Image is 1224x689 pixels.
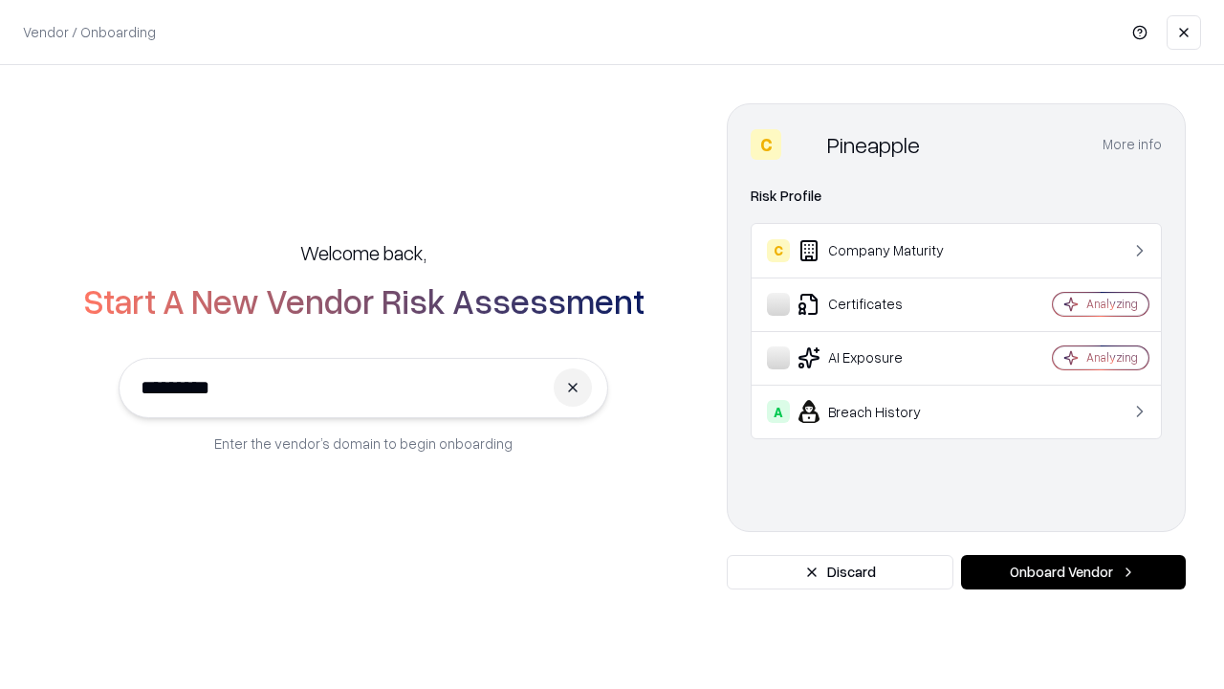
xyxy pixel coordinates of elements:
div: AI Exposure [767,346,995,369]
div: Analyzing [1086,349,1138,366]
div: C [767,239,790,262]
div: Pineapple [827,129,920,160]
div: Risk Profile [751,185,1162,208]
p: Enter the vendor’s domain to begin onboarding [214,433,513,454]
div: C [751,129,781,160]
div: Breach History [767,400,995,423]
div: Certificates [767,293,995,316]
p: Vendor / Onboarding [23,22,156,42]
button: More info [1103,127,1162,162]
div: Company Maturity [767,239,995,262]
h5: Welcome back, [300,239,426,266]
button: Discard [727,555,953,589]
button: Onboard Vendor [961,555,1186,589]
div: Analyzing [1086,296,1138,312]
img: Pineapple [789,129,820,160]
h2: Start A New Vendor Risk Assessment [83,281,645,320]
div: A [767,400,790,423]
